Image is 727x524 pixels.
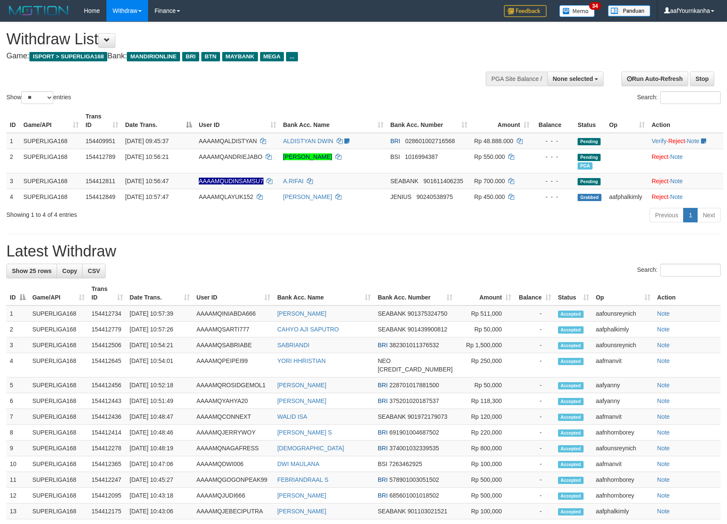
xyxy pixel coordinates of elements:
a: ALDISTYAN DWIN [283,138,333,144]
a: Note [657,492,670,499]
span: Rp 48.888.000 [474,138,513,144]
span: SEABANK [378,413,406,420]
span: Pending [578,154,601,161]
span: Copy 382301011376532 to clipboard [389,342,439,348]
span: BRI [378,342,387,348]
td: SUPERLIGA168 [29,504,88,519]
td: Rp 511,000 [456,305,515,322]
span: [DATE] 10:56:47 [125,178,169,184]
td: SUPERLIGA168 [29,337,88,353]
span: Copy 5859459201250908 to clipboard [378,366,452,373]
span: Copy 901611406235 to clipboard [424,178,463,184]
td: [DATE] 10:57:39 [126,305,193,322]
td: AAAAMQNAGAFRESS [193,441,274,456]
td: aafnhornborey [592,488,654,504]
h1: Withdraw List [6,31,476,48]
td: AAAAMQSARTI777 [193,322,274,337]
a: [PERSON_NAME] [277,397,326,404]
td: Rp 500,000 [456,488,515,504]
td: [DATE] 10:43:06 [126,504,193,519]
td: SUPERLIGA168 [29,409,88,425]
a: Note [670,193,683,200]
span: CSV [88,268,100,274]
th: Balance [533,109,574,133]
label: Search: [637,91,721,104]
td: [DATE] 10:48:46 [126,425,193,441]
td: - [515,472,555,488]
span: Accepted [558,461,584,468]
span: SEABANK [378,310,406,317]
img: MOTION_logo.png [6,4,71,17]
td: SUPERLIGA168 [29,488,88,504]
a: [PERSON_NAME] [277,508,326,515]
div: - - - [536,137,571,145]
td: aafounsreynich [592,441,654,456]
span: AAAAMQANDRIEJABO [199,153,262,160]
a: Reject [652,193,669,200]
a: Note [670,153,683,160]
td: - [515,337,555,353]
td: AAAAMQROSIDGEMOL1 [193,377,274,393]
a: Note [657,310,670,317]
a: Note [670,178,683,184]
a: Note [657,326,670,333]
td: [DATE] 10:51:49 [126,393,193,409]
a: CAHYO AJI SAPUTRO [277,326,339,333]
td: SUPERLIGA168 [29,377,88,393]
a: 1 [683,208,698,222]
span: Accepted [558,382,584,389]
span: SEABANK [378,326,406,333]
span: Accepted [558,326,584,334]
span: BRI [378,429,387,436]
td: - [515,425,555,441]
td: AAAAMQSABRIABE [193,337,274,353]
a: [PERSON_NAME] [283,153,332,160]
span: AAAAMQLAYUK152 [199,193,253,200]
td: aafnhornborey [592,472,654,488]
span: BRI [378,445,387,452]
a: CSV [82,264,106,278]
td: [DATE] 10:43:18 [126,488,193,504]
td: 8 [6,425,29,441]
span: Accepted [558,311,584,318]
span: Grabbed [578,194,601,201]
td: SUPERLIGA168 [20,173,82,189]
td: [DATE] 10:48:19 [126,441,193,456]
th: Game/API: activate to sort column ascending [20,109,82,133]
span: Marked by aafsoumeymey [578,162,592,170]
span: ISPORT > SUPERLIGA168 [29,52,107,61]
span: BRI [378,492,387,499]
th: Bank Acc. Number: activate to sort column ascending [387,109,471,133]
td: Rp 500,000 [456,472,515,488]
span: Show 25 rows [12,268,52,274]
th: Action [654,281,721,305]
td: - [515,504,555,519]
span: Nama rekening ada tanda titik/strip, harap diedit [199,178,263,184]
th: Op: activate to sort column ascending [592,281,654,305]
td: - [515,377,555,393]
td: · [648,149,723,173]
td: aafmanvit [592,409,654,425]
td: 154412779 [88,322,126,337]
div: PGA Site Balance / [486,72,547,86]
span: Accepted [558,429,584,437]
td: 11 [6,472,29,488]
span: Accepted [558,342,584,349]
td: 5 [6,377,29,393]
td: 154412095 [88,488,126,504]
img: Feedback.jpg [504,5,547,17]
a: Run Auto-Refresh [621,72,688,86]
td: 2 [6,149,20,173]
td: Rp 220,000 [456,425,515,441]
td: 154412734 [88,305,126,322]
span: Copy 901103021521 to clipboard [408,508,447,515]
td: 1 [6,305,29,322]
a: Copy [57,264,83,278]
span: BRI [378,382,387,389]
a: Note [657,397,670,404]
td: [DATE] 10:57:26 [126,322,193,337]
span: Copy 901439900812 to clipboard [408,326,447,333]
span: 154412849 [86,193,115,200]
td: Rp 100,000 [456,504,515,519]
span: BRI [378,397,387,404]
